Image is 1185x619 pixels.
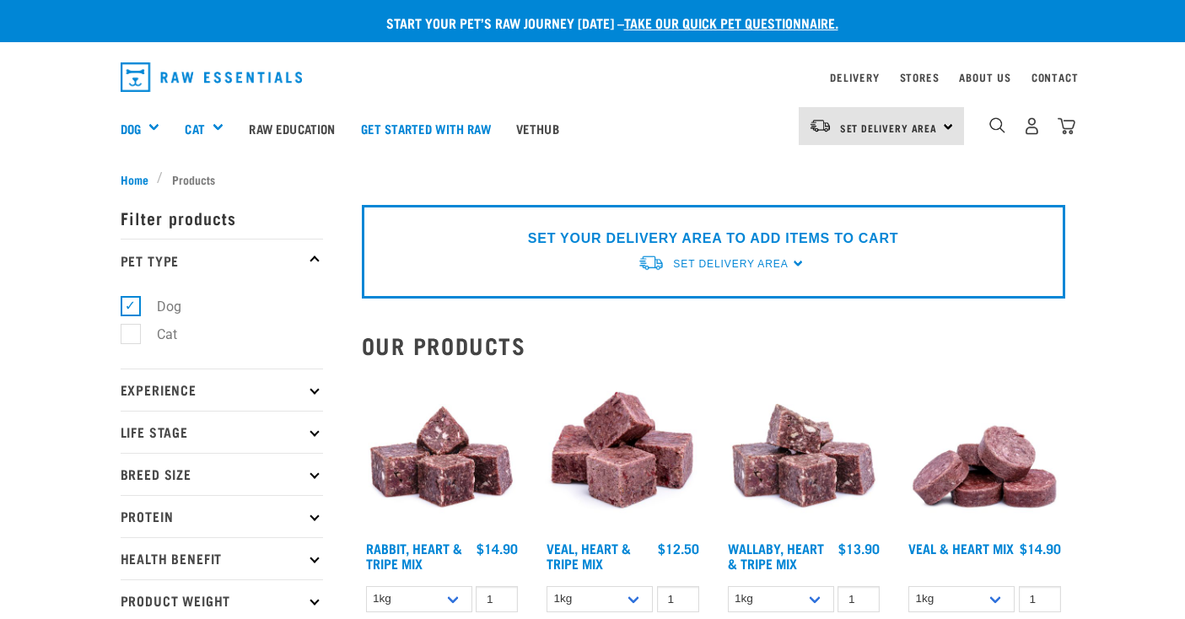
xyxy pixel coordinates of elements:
[638,254,665,272] img: van-moving.png
[121,239,323,281] p: Pet Type
[724,372,885,533] img: 1174 Wallaby Heart Tripe Mix 01
[348,94,504,162] a: Get started with Raw
[121,495,323,537] p: Protein
[1031,74,1079,80] a: Contact
[657,586,699,612] input: 1
[504,94,572,162] a: Vethub
[121,537,323,579] p: Health Benefit
[809,118,832,133] img: van-moving.png
[904,372,1065,533] img: 1152 Veal Heart Medallions 01
[130,324,184,345] label: Cat
[959,74,1010,80] a: About Us
[121,453,323,495] p: Breed Size
[121,170,1065,188] nav: breadcrumbs
[121,369,323,411] p: Experience
[908,544,1014,552] a: Veal & Heart Mix
[528,229,898,249] p: SET YOUR DELIVERY AREA TO ADD ITEMS TO CART
[838,541,880,556] div: $13.90
[236,94,347,162] a: Raw Education
[838,586,880,612] input: 1
[121,62,303,92] img: Raw Essentials Logo
[130,296,188,317] label: Dog
[121,170,158,188] a: Home
[658,541,699,556] div: $12.50
[476,586,518,612] input: 1
[624,19,838,26] a: take our quick pet questionnaire.
[477,541,518,556] div: $14.90
[830,74,879,80] a: Delivery
[121,411,323,453] p: Life Stage
[989,117,1005,133] img: home-icon-1@2x.png
[547,544,631,567] a: Veal, Heart & Tripe Mix
[366,544,462,567] a: Rabbit, Heart & Tripe Mix
[840,125,938,131] span: Set Delivery Area
[900,74,940,80] a: Stores
[1020,541,1061,556] div: $14.90
[107,56,1079,99] nav: dropdown navigation
[362,372,523,533] img: 1175 Rabbit Heart Tripe Mix 01
[362,332,1065,358] h2: Our Products
[728,544,824,567] a: Wallaby, Heart & Tripe Mix
[121,170,148,188] span: Home
[1019,586,1061,612] input: 1
[673,258,788,270] span: Set Delivery Area
[121,119,141,138] a: Dog
[121,196,323,239] p: Filter products
[542,372,703,533] img: Cubes
[1023,117,1041,135] img: user.png
[1058,117,1075,135] img: home-icon@2x.png
[185,119,204,138] a: Cat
